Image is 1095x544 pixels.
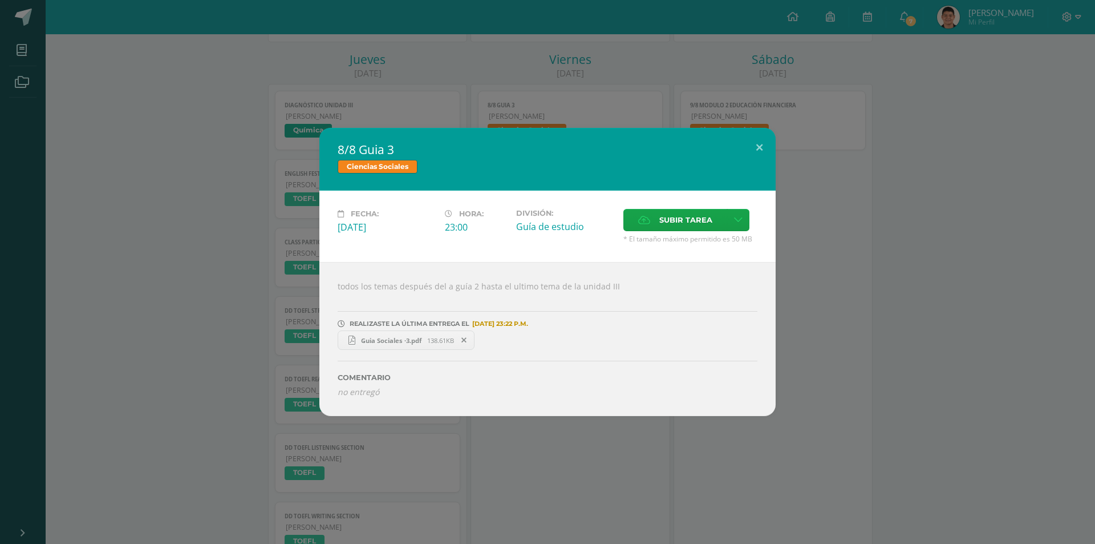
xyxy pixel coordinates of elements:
[338,142,757,158] h2: 8/8 Guia 3
[516,209,614,217] label: División:
[351,209,379,218] span: Fecha:
[427,336,454,345] span: 138.61KB
[319,262,776,416] div: todos los temas después del a guía 2 hasta el ultimo tema de la unidad III
[469,324,528,324] span: [DATE] 23:22 P.M.
[459,209,484,218] span: Hora:
[455,334,474,346] span: Remover entrega
[659,209,712,231] span: Subir tarea
[338,373,757,382] label: Comentario
[623,234,757,244] span: * El tamaño máximo permitido es 50 MB
[445,221,507,233] div: 23:00
[338,386,379,397] i: no entregó
[338,221,436,233] div: [DATE]
[338,331,474,350] a: Guia Sociales ·3.pdf 138.61KB
[355,336,427,345] span: Guia Sociales ·3.pdf
[516,220,614,233] div: Guía de estudio
[350,320,469,328] span: REALIZASTE LA ÚLTIMA ENTREGA EL
[743,128,776,167] button: Close (Esc)
[338,160,417,174] span: Ciencias Sociales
